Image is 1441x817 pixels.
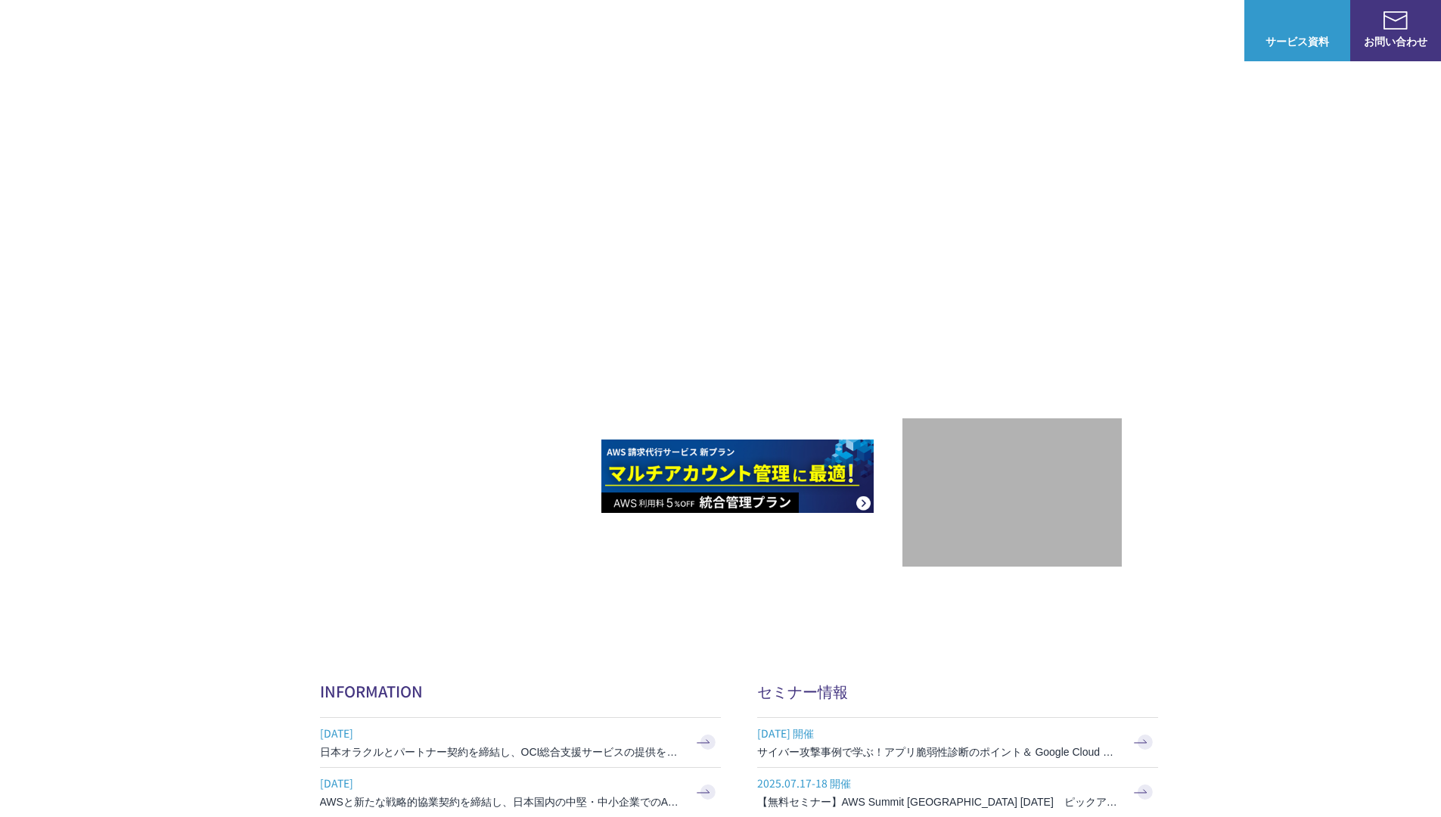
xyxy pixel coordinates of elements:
a: [DATE] 日本オラクルとパートナー契約を締結し、OCI総合支援サービスの提供を開始 [320,718,721,767]
a: ログイン [1187,23,1229,39]
p: AWSの導入からコスト削減、 構成・運用の最適化からデータ活用まで 規模や業種業態を問わない マネージドサービスで [320,167,902,234]
p: 業種別ソリューション [875,23,996,39]
img: AWS総合支援サービス C-Chorus サービス資料 [1285,11,1309,30]
a: [DATE] 開催 サイバー攻撃事例で学ぶ！アプリ脆弱性診断のポイント＆ Google Cloud セキュリティ対策 [757,718,1158,767]
a: 2025.07.17-18 開催 【無料セミナー】AWS Summit [GEOGRAPHIC_DATA] [DATE] ピックアップセッション [757,768,1158,817]
span: [DATE] [320,772,683,794]
h1: AWS ジャーニーの 成功を実現 [320,249,902,394]
h3: サイバー攻撃事例で学ぶ！アプリ脆弱性診断のポイント＆ Google Cloud セキュリティ対策 [757,744,1120,760]
h3: 日本オラクルとパートナー契約を締結し、OCI総合支援サービスの提供を開始 [320,744,683,760]
p: 最上位プレミアティア サービスパートナー [926,291,1098,349]
span: [DATE] [320,722,683,744]
a: [DATE] AWSと新たな戦略的協業契約を締結し、日本国内の中堅・中小企業でのAWS活用を加速 [320,768,721,817]
a: AWS総合支援サービス C-Chorus NHN テコラスAWS総合支援サービス [23,12,284,48]
p: ナレッジ [1099,23,1157,39]
p: サービス [787,23,845,39]
img: AWS請求代行サービス 統合管理プラン [601,440,874,513]
em: AWS [995,291,1029,313]
img: AWSプレミアティアサービスパートナー [944,137,1080,273]
p: 強み [721,23,757,39]
img: お問い合わせ [1384,11,1408,30]
a: 導入事例 [1026,23,1069,39]
h2: INFORMATION [320,680,721,702]
span: お問い合わせ [1350,33,1441,49]
h3: 【無料セミナー】AWS Summit [GEOGRAPHIC_DATA] [DATE] ピックアップセッション [757,794,1120,809]
span: サービス資料 [1244,33,1350,49]
span: 2025.07.17-18 開催 [757,772,1120,794]
span: [DATE] 開催 [757,722,1120,744]
h2: セミナー情報 [757,680,1158,702]
img: 契約件数 [933,441,1092,551]
img: AWSとの戦略的協業契約 締結 [320,440,592,513]
h3: AWSと新たな戦略的協業契約を締結し、日本国内の中堅・中小企業でのAWS活用を加速 [320,794,683,809]
span: NHN テコラス AWS総合支援サービス [174,14,284,46]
